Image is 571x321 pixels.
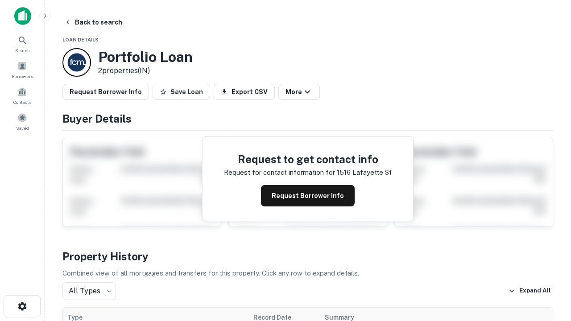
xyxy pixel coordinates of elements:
button: Back to search [61,14,126,30]
span: Saved [16,124,29,132]
button: Expand All [506,284,553,298]
a: Borrowers [3,58,42,82]
button: Request Borrower Info [62,84,149,100]
h3: Portfolio Loan [98,49,193,66]
p: 1516 lafayette st [337,167,392,178]
button: Export CSV [214,84,275,100]
span: Borrowers [12,73,33,80]
button: Save Loan [153,84,210,100]
h4: Buyer Details [62,111,553,127]
p: 2 properties (IN) [98,66,193,76]
button: More [278,84,320,100]
a: Contacts [3,83,42,107]
p: Request for contact information for [224,167,335,178]
span: Contacts [13,99,31,106]
a: Saved [3,109,42,133]
span: Search [15,47,30,54]
img: capitalize-icon.png [14,7,31,25]
iframe: Chat Widget [526,250,571,292]
h4: Request to get contact info [224,151,392,167]
p: Combined view of all mortgages and transfers for this property. Click any row to expand details. [62,268,553,279]
button: Request Borrower Info [261,185,355,206]
span: Loan Details [62,37,99,42]
h4: Property History [62,248,553,264]
div: All Types [62,282,116,300]
a: Search [3,32,42,56]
